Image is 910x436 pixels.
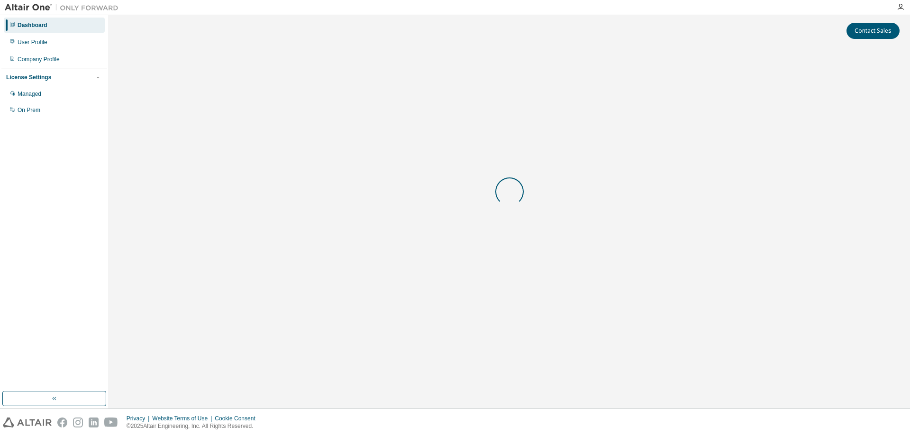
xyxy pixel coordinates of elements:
div: Managed [18,90,41,98]
div: On Prem [18,106,40,114]
div: Dashboard [18,21,47,29]
div: Website Terms of Use [152,415,215,422]
img: youtube.svg [104,417,118,427]
div: License Settings [6,74,51,81]
div: Privacy [127,415,152,422]
img: altair_logo.svg [3,417,52,427]
p: © 2025 Altair Engineering, Inc. All Rights Reserved. [127,422,261,430]
div: Company Profile [18,56,60,63]
img: facebook.svg [57,417,67,427]
img: linkedin.svg [89,417,99,427]
div: User Profile [18,38,47,46]
img: instagram.svg [73,417,83,427]
img: Altair One [5,3,123,12]
div: Cookie Consent [215,415,261,422]
button: Contact Sales [846,23,900,39]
